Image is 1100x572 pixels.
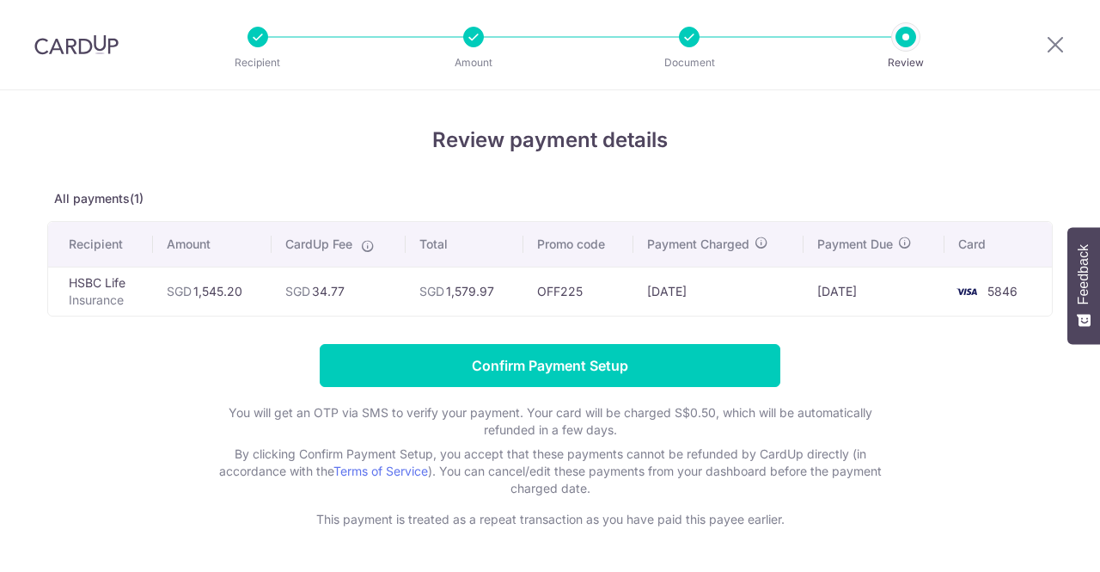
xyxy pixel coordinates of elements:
p: You will get an OTP via SMS to verify your payment. Your card will be charged S$0.50, which will ... [206,404,894,439]
input: Confirm Payment Setup [320,344,780,387]
p: This payment is treated as a repeat transaction as you have paid this payee earlier. [206,511,894,528]
td: OFF225 [523,267,633,316]
img: <span class="translation_missing" title="translation missing: en.account_steps.new_confirm_form.b... [950,281,984,302]
span: SGD [419,284,444,298]
p: By clicking Confirm Payment Setup, you accept that these payments cannot be refunded by CardUp di... [206,446,894,497]
th: Promo code [523,222,633,267]
td: 1,579.97 [406,267,523,316]
th: Recipient [48,222,153,267]
p: All payments(1) [47,190,1053,207]
span: Payment Due [817,236,893,253]
td: [DATE] [804,267,944,316]
h4: Review payment details [47,125,1053,156]
th: Card [944,222,1052,267]
img: CardUp [34,34,119,55]
span: CardUp Fee [285,236,352,253]
td: [DATE] [633,267,804,316]
th: Amount [153,222,272,267]
span: SGD [285,284,310,298]
th: Total [406,222,523,267]
button: Feedback - Show survey [1067,227,1100,344]
span: Payment Charged [647,236,749,253]
p: Document [626,54,753,71]
span: SGD [167,284,192,298]
td: HSBC Life [48,267,153,316]
td: 34.77 [272,267,406,316]
span: Feedback [1076,244,1091,304]
p: Review [842,54,969,71]
span: 5846 [987,284,1017,298]
a: Terms of Service [333,464,428,478]
iframe: Opens a widget where you can find more information [990,520,1083,563]
p: Insurance [69,292,139,309]
p: Amount [410,54,537,71]
td: 1,545.20 [153,267,272,316]
p: Recipient [194,54,321,71]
